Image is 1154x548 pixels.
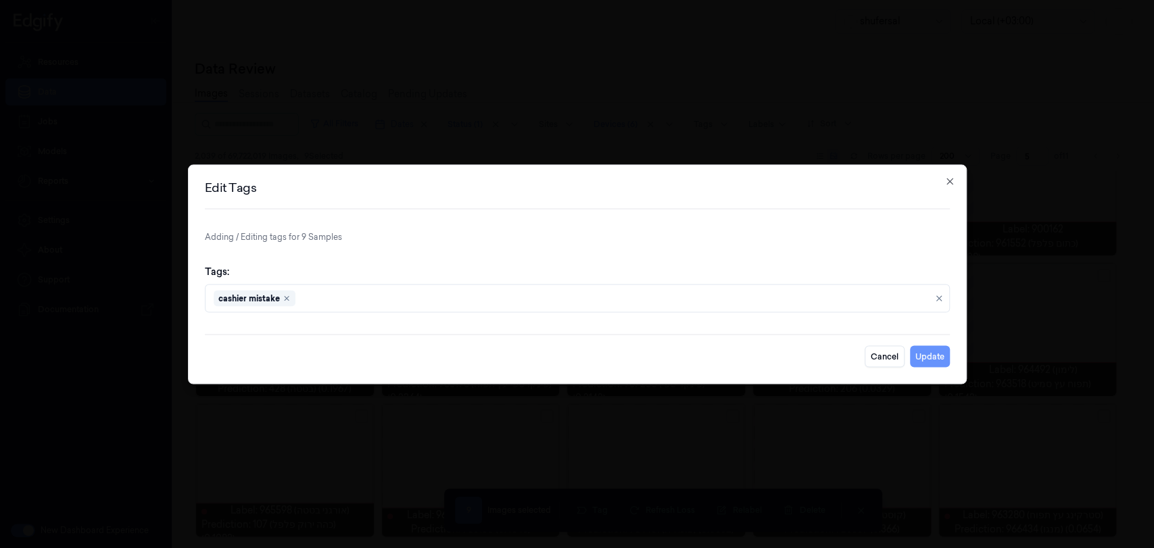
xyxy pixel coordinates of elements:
[218,292,280,304] div: cashier mistake
[283,294,291,302] div: Remove ,cashier mistake
[205,264,229,278] label: Tags:
[910,345,950,367] button: Update
[865,345,905,367] button: Cancel
[205,181,950,193] h2: Edit Tags
[205,230,950,243] p: Adding / Editing tags for 9 Samples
